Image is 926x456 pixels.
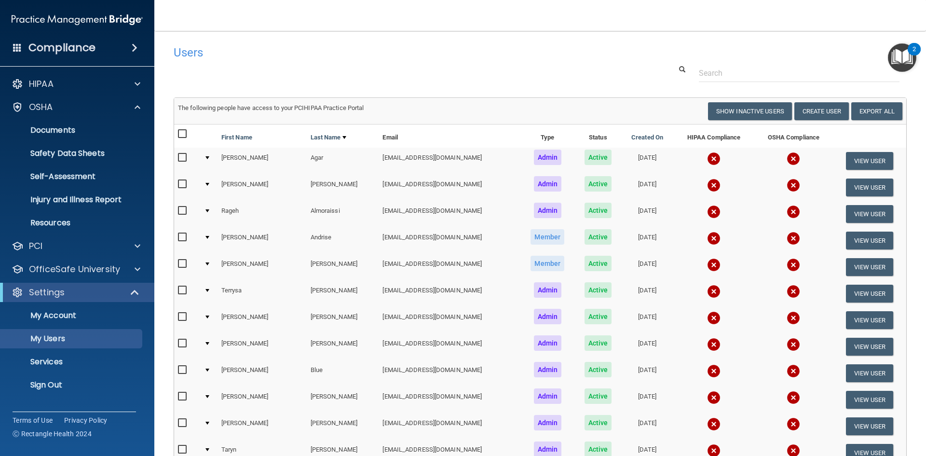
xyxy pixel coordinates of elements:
[787,391,800,404] img: cross.ca9f0e7f.svg
[6,357,138,367] p: Services
[707,417,721,431] img: cross.ca9f0e7f.svg
[174,46,595,59] h4: Users
[12,287,140,298] a: Settings
[707,232,721,245] img: cross.ca9f0e7f.svg
[307,333,379,360] td: [PERSON_NAME]
[218,254,307,280] td: [PERSON_NAME]
[311,132,346,143] a: Last Name
[846,152,894,170] button: View User
[585,229,612,245] span: Active
[28,41,95,55] h4: Compliance
[787,205,800,219] img: cross.ca9f0e7f.svg
[29,287,65,298] p: Settings
[6,172,138,181] p: Self-Assessment
[178,104,364,111] span: The following people have access to your PCIHIPAA Practice Portal
[621,254,673,280] td: [DATE]
[621,307,673,333] td: [DATE]
[307,201,379,227] td: Almoraissi
[13,429,92,439] span: Ⓒ Rectangle Health 2024
[218,307,307,333] td: [PERSON_NAME]
[707,391,721,404] img: cross.ca9f0e7f.svg
[707,152,721,166] img: cross.ca9f0e7f.svg
[585,176,612,192] span: Active
[6,218,138,228] p: Resources
[6,380,138,390] p: Sign Out
[12,10,143,29] img: PMB logo
[787,338,800,351] img: cross.ca9f0e7f.svg
[846,338,894,356] button: View User
[846,364,894,382] button: View User
[29,78,54,90] p: HIPAA
[585,256,612,271] span: Active
[585,415,612,430] span: Active
[621,333,673,360] td: [DATE]
[64,415,108,425] a: Privacy Policy
[787,364,800,378] img: cross.ca9f0e7f.svg
[846,285,894,303] button: View User
[534,388,562,404] span: Admin
[6,311,138,320] p: My Account
[218,148,307,174] td: [PERSON_NAME]
[534,282,562,298] span: Admin
[708,102,792,120] button: Show Inactive Users
[585,309,612,324] span: Active
[307,413,379,440] td: [PERSON_NAME]
[379,413,520,440] td: [EMAIL_ADDRESS][DOMAIN_NAME]
[379,254,520,280] td: [EMAIL_ADDRESS][DOMAIN_NAME]
[29,263,120,275] p: OfficeSafe University
[12,240,140,252] a: PCI
[379,148,520,174] td: [EMAIL_ADDRESS][DOMAIN_NAME]
[221,132,252,143] a: First Name
[585,282,612,298] span: Active
[575,124,621,148] th: Status
[12,263,140,275] a: OfficeSafe University
[379,360,520,387] td: [EMAIL_ADDRESS][DOMAIN_NAME]
[6,195,138,205] p: Injury and Illness Report
[218,333,307,360] td: [PERSON_NAME]
[218,201,307,227] td: Rageh
[787,417,800,431] img: cross.ca9f0e7f.svg
[707,311,721,325] img: cross.ca9f0e7f.svg
[534,335,562,351] span: Admin
[707,258,721,272] img: cross.ca9f0e7f.svg
[531,229,564,245] span: Member
[621,201,673,227] td: [DATE]
[307,174,379,201] td: [PERSON_NAME]
[307,254,379,280] td: [PERSON_NAME]
[699,64,899,82] input: Search
[520,124,575,148] th: Type
[787,152,800,166] img: cross.ca9f0e7f.svg
[707,285,721,298] img: cross.ca9f0e7f.svg
[379,174,520,201] td: [EMAIL_ADDRESS][DOMAIN_NAME]
[534,415,562,430] span: Admin
[307,387,379,413] td: [PERSON_NAME]
[379,307,520,333] td: [EMAIL_ADDRESS][DOMAIN_NAME]
[534,362,562,377] span: Admin
[585,203,612,218] span: Active
[13,415,53,425] a: Terms of Use
[754,124,833,148] th: OSHA Compliance
[379,201,520,227] td: [EMAIL_ADDRESS][DOMAIN_NAME]
[379,124,520,148] th: Email
[787,232,800,245] img: cross.ca9f0e7f.svg
[379,387,520,413] td: [EMAIL_ADDRESS][DOMAIN_NAME]
[218,280,307,307] td: Terrysa
[846,311,894,329] button: View User
[707,179,721,192] img: cross.ca9f0e7f.svg
[534,150,562,165] span: Admin
[621,387,673,413] td: [DATE]
[534,176,562,192] span: Admin
[707,338,721,351] img: cross.ca9f0e7f.svg
[531,256,564,271] span: Member
[846,391,894,409] button: View User
[851,102,902,120] a: Export All
[29,101,53,113] p: OSHA
[673,124,754,148] th: HIPAA Compliance
[787,258,800,272] img: cross.ca9f0e7f.svg
[218,227,307,254] td: [PERSON_NAME]
[912,49,916,62] div: 2
[707,364,721,378] img: cross.ca9f0e7f.svg
[379,280,520,307] td: [EMAIL_ADDRESS][DOMAIN_NAME]
[621,413,673,440] td: [DATE]
[846,205,894,223] button: View User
